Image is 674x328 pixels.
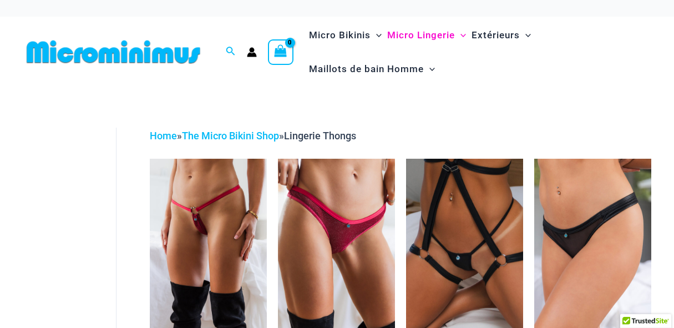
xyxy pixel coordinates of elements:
a: The Micro Bikini Shop [182,130,279,142]
a: Micro BikinisMenu ToggleBasculement du menu [306,18,384,52]
a: Lien de l’icône de recherche [226,45,236,59]
a: Voir le panier, vide [268,39,293,65]
nav: Site Navigation [305,17,652,88]
a: Home [150,130,177,142]
font: Micro Bikinis [309,29,371,41]
span: Basculement du menu [520,21,531,49]
span: Lingerie Thongs [284,130,356,142]
font: Micro Lingerie [387,29,455,41]
a: Maillots de bain HommeMenu ToggleBasculement du menu [306,52,438,86]
img: MM SHOP LOGO FLAT [22,39,205,64]
a: Micro LingerieMenu ToggleBasculement du menu [384,18,469,52]
font: Extérieurs [472,29,520,41]
a: Lien de l’icône du compte [247,47,257,57]
a: ExtérieursMenu ToggleBasculement du menu [469,18,534,52]
span: Basculement du menu [455,21,466,49]
font: Maillots de bain Homme [309,63,424,74]
span: Basculement du menu [424,55,435,83]
span: Basculement du menu [371,21,382,49]
span: » » [150,130,356,142]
